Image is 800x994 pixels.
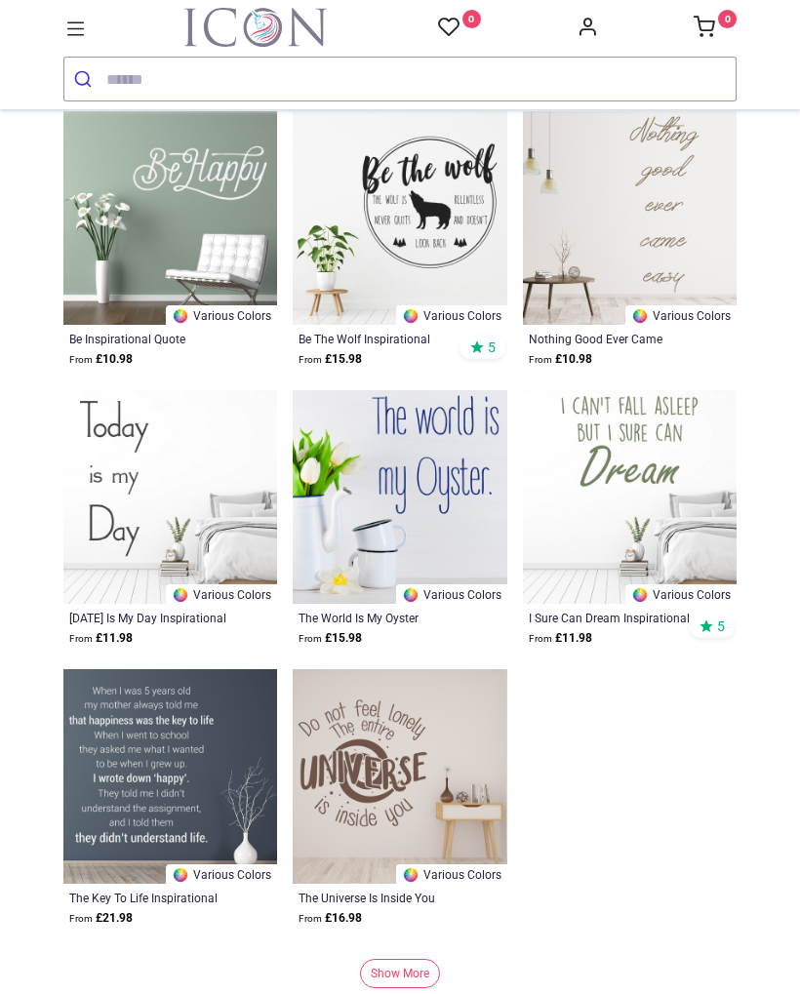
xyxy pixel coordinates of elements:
[396,584,507,604] a: Various Colors
[299,909,362,928] strong: £ 16.98
[299,354,322,365] span: From
[69,909,133,928] strong: £ 21.98
[631,586,649,604] img: Color Wheel
[172,866,189,884] img: Color Wheel
[166,584,277,604] a: Various Colors
[64,58,106,100] button: Submit
[529,331,691,346] a: Nothing Good Ever Came Easy Inspirational
[577,21,598,37] a: Account Info
[69,350,133,369] strong: £ 10.98
[523,111,737,325] img: Nothing Good Ever Came Easy Inspirational Wall Sticker
[184,8,327,47] a: Logo of Icon Wall Stickers
[625,584,737,604] a: Various Colors
[402,586,420,604] img: Color Wheel
[402,307,420,325] img: Color Wheel
[166,864,277,884] a: Various Colors
[184,8,327,47] img: Icon Wall Stickers
[172,307,189,325] img: Color Wheel
[529,354,552,365] span: From
[396,305,507,325] a: Various Colors
[69,610,231,625] a: [DATE] Is My Day Inspirational Quote
[529,610,691,625] a: I Sure Can Dream Inspirational Quote
[718,10,737,28] sup: 0
[631,307,649,325] img: Color Wheel
[299,629,362,648] strong: £ 15.98
[69,633,93,644] span: From
[299,350,362,369] strong: £ 15.98
[293,111,506,325] img: Be The Wolf Inspirational Quote Wall Sticker
[529,350,592,369] strong: £ 10.98
[69,890,231,905] a: The Key To Life Inspirational Quote
[299,633,322,644] span: From
[529,633,552,644] span: From
[438,16,481,40] a: 0
[299,331,460,346] a: Be The Wolf Inspirational Quote
[69,913,93,924] span: From
[69,629,133,648] strong: £ 11.98
[402,866,420,884] img: Color Wheel
[69,354,93,365] span: From
[63,669,277,883] img: The Key To Life Inspirational Quote Wall Sticker
[529,629,592,648] strong: £ 11.98
[717,617,725,635] span: 5
[694,21,737,37] a: 0
[69,331,231,346] a: Be Inspirational Quote
[293,669,506,883] img: The Universe Is Inside You Inspirational Quote Wall Sticker
[293,390,506,604] img: The World Is My Oyster Inspirational Wall Sticker
[360,959,440,989] a: Show More
[462,10,481,28] sup: 0
[172,586,189,604] img: Color Wheel
[63,390,277,604] img: Today Is My Day Inspirational Quote Wall Sticker
[523,390,737,604] img: I Sure Can Dream Inspirational Quote Wall Sticker
[488,338,496,356] span: 5
[299,890,460,905] a: The Universe Is Inside You Inspirational Quote
[396,864,507,884] a: Various Colors
[299,610,460,625] a: The World Is My Oyster Inspirational
[63,111,277,325] img: Be Happy Inspirational Quote Wall Sticker
[625,305,737,325] a: Various Colors
[299,913,322,924] span: From
[166,305,277,325] a: Various Colors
